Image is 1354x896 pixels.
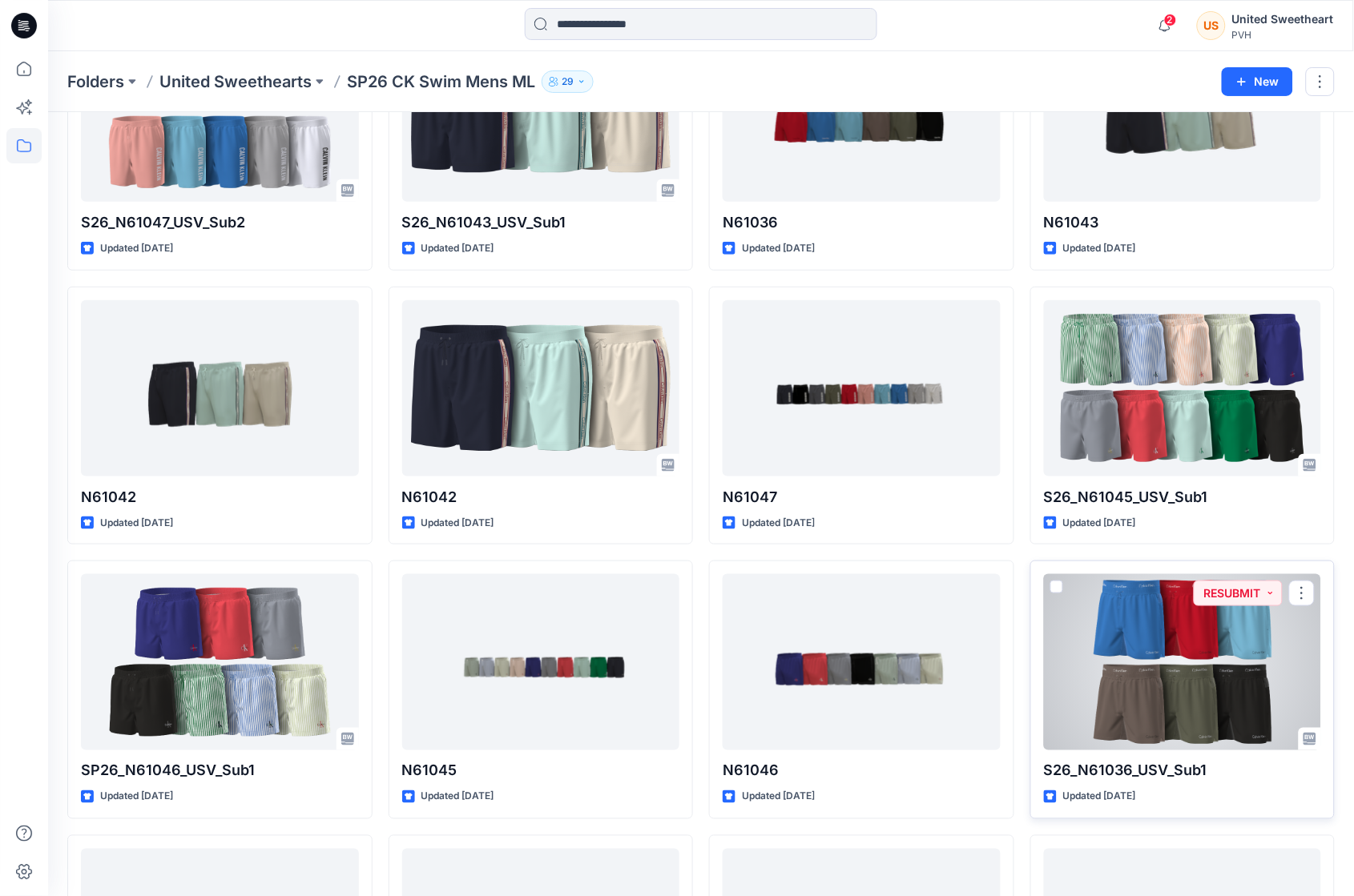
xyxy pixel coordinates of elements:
[1044,26,1322,202] a: N61043
[81,26,359,202] a: S26_N61047_USV_Sub2
[1044,211,1322,234] p: N61043
[81,300,359,476] a: N61042
[421,789,494,806] p: Updated [DATE]
[742,789,815,806] p: Updated [DATE]
[723,300,1001,476] a: N61047
[1222,67,1293,96] button: New
[347,70,535,93] p: SP26 CK Swim Mens ML
[402,300,680,476] a: N61042
[1063,789,1136,806] p: Updated [DATE]
[1044,760,1322,782] p: S26_N61036_USV_Sub1
[402,760,680,782] p: N61045
[1197,11,1226,40] div: US
[402,574,680,750] a: N61045
[421,515,494,532] p: Updated [DATE]
[1063,240,1136,257] p: Updated [DATE]
[100,240,173,257] p: Updated [DATE]
[402,486,680,508] p: N61042
[1044,574,1322,750] a: S26_N61036_USV_Sub1
[81,574,359,750] a: SP26_N61046_USV_Sub1
[1164,14,1177,26] span: 2
[100,789,173,806] p: Updated [DATE]
[742,515,815,532] p: Updated [DATE]
[723,26,1001,202] a: N61036
[723,760,1001,782] p: N61046
[723,211,1001,234] p: N61036
[542,70,594,93] button: 29
[81,211,359,234] p: S26_N61047_USV_Sub2
[421,240,494,257] p: Updated [DATE]
[100,515,173,532] p: Updated [DATE]
[402,26,680,202] a: S26_N61043_USV_Sub1
[723,486,1001,508] p: N61047
[1044,486,1322,508] p: S26_N61045_USV_Sub1
[1232,29,1334,41] div: PVH
[67,70,124,93] a: Folders
[1044,300,1322,476] a: S26_N61045_USV_Sub1
[402,211,680,234] p: S26_N61043_USV_Sub1
[81,486,359,508] p: N61042
[159,70,312,93] a: United Sweethearts
[1063,515,1136,532] p: Updated [DATE]
[742,240,815,257] p: Updated [DATE]
[562,73,574,90] p: 29
[723,574,1001,750] a: N61046
[81,760,359,782] p: SP26_N61046_USV_Sub1
[1232,10,1334,29] div: United Sweetheart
